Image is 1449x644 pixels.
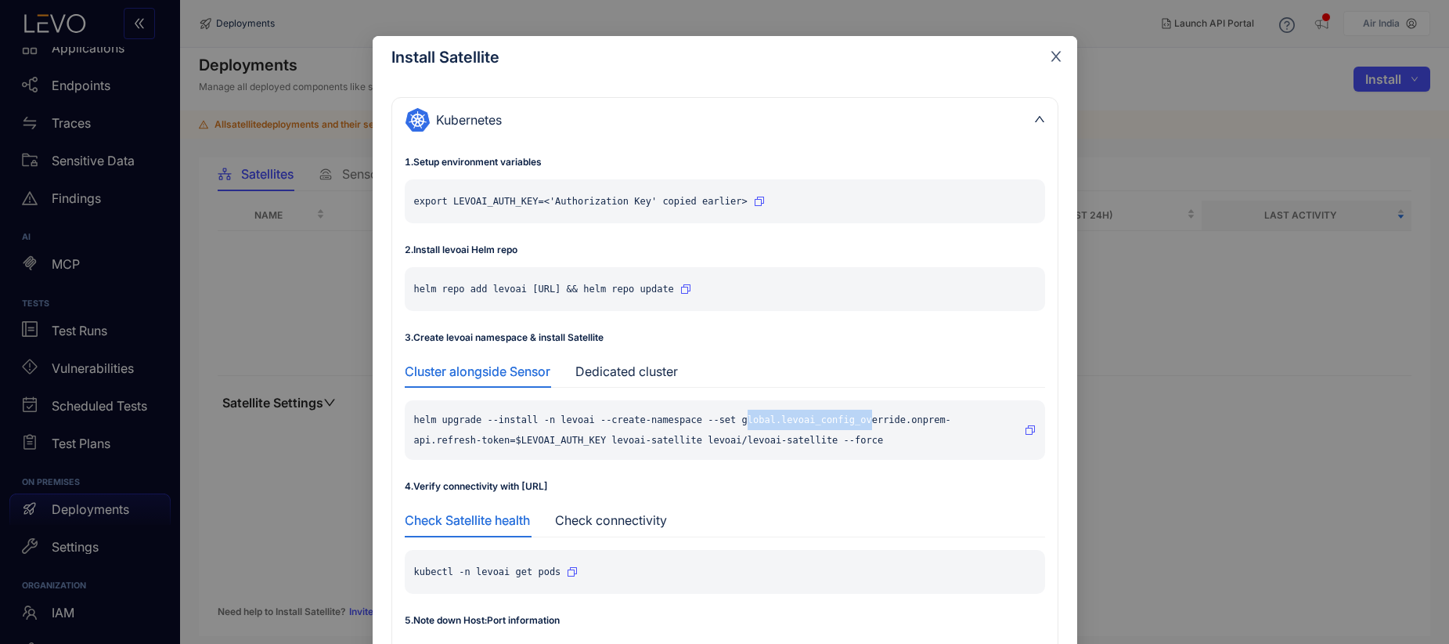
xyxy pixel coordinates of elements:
[414,410,1018,450] p: helm upgrade --install -n levoai --create-namespace --set global.levoai_config_override.onprem-ap...
[575,364,678,378] div: Dedicated cluster
[405,613,1045,628] p: 5 . Note down Host:Port information
[555,513,667,527] div: Check connectivity
[405,242,1045,258] p: 2 . Install levoai Helm repo
[405,330,1045,346] p: 3 . Create levoai namespace & install Satellite
[391,49,1058,66] div: Install Satellite
[405,154,1045,170] p: 1 . Setup environment variables
[405,107,1026,132] div: Kubernetes
[414,191,748,212] p: export LEVOAI_AUTH_KEY=<'Authorization Key' copied earlier>
[414,562,561,582] p: kubectl -n levoai get pods
[1034,114,1045,125] span: down
[414,279,674,299] p: helm repo add levoai [URL] && helm repo update
[1035,36,1077,78] button: Close
[405,513,530,527] div: Check Satellite health
[405,479,1045,494] p: 4 . Verify connectivity with [URL]
[405,364,550,378] div: Cluster alongside Sensor
[1049,49,1063,63] span: close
